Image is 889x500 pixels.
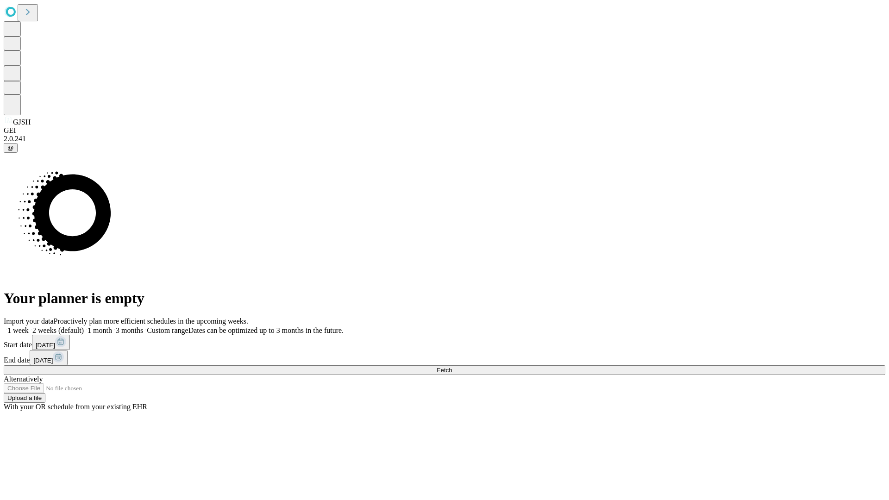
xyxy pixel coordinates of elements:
span: 2 weeks (default) [32,326,84,334]
div: GEI [4,126,885,135]
span: With your OR schedule from your existing EHR [4,403,147,411]
div: 2.0.241 [4,135,885,143]
span: [DATE] [33,357,53,364]
span: Proactively plan more efficient schedules in the upcoming weeks. [54,317,248,325]
span: 1 week [7,326,29,334]
span: Alternatively [4,375,43,383]
button: Upload a file [4,393,45,403]
h1: Your planner is empty [4,290,885,307]
span: Custom range [147,326,188,334]
span: Import your data [4,317,54,325]
span: Dates can be optimized up to 3 months in the future. [188,326,344,334]
button: [DATE] [30,350,68,365]
span: [DATE] [36,342,55,349]
button: [DATE] [32,335,70,350]
button: @ [4,143,18,153]
span: 1 month [88,326,112,334]
button: Fetch [4,365,885,375]
span: 3 months [116,326,143,334]
span: Fetch [437,367,452,374]
span: @ [7,144,14,151]
div: Start date [4,335,885,350]
span: GJSH [13,118,31,126]
div: End date [4,350,885,365]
